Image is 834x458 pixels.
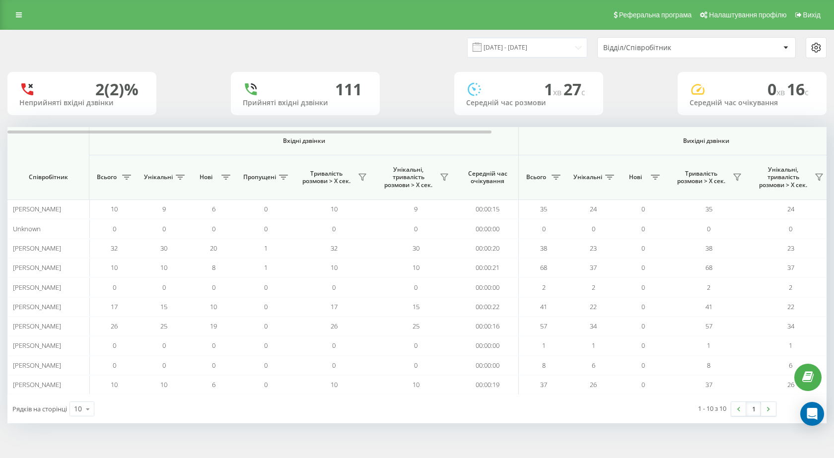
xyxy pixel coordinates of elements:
span: 0 [264,224,268,233]
span: 26 [590,380,597,389]
span: 30 [413,244,419,253]
span: 0 [113,341,116,350]
span: 10 [210,302,217,311]
span: 2 [592,283,595,292]
span: 35 [705,204,712,213]
span: 25 [160,322,167,330]
span: 0 [641,322,645,330]
td: 00:00:15 [457,199,519,219]
span: Рядків на сторінці [12,404,67,413]
td: 00:00:21 [457,258,519,277]
span: Співробітник [16,173,80,181]
span: 10 [331,380,338,389]
span: Всього [524,173,549,181]
span: 17 [331,302,338,311]
span: 1 [542,341,546,350]
span: 37 [540,380,547,389]
span: 0 [264,302,268,311]
span: Унікальні, тривалість розмови > Х сек. [755,166,812,189]
div: Середній час розмови [466,99,591,107]
span: 0 [212,341,215,350]
span: 34 [590,322,597,330]
span: Тривалість розмови > Х сек. [298,170,355,185]
div: Неприйняті вхідні дзвінки [19,99,144,107]
span: 27 [563,78,585,100]
span: 1 [707,341,710,350]
span: 0 [162,224,166,233]
span: [PERSON_NAME] [13,380,61,389]
span: 0 [414,361,417,370]
span: хв [553,87,563,98]
span: 10 [111,263,118,272]
span: 8 [212,263,215,272]
span: 26 [331,322,338,330]
span: Унікальні [144,173,173,181]
span: 0 [592,224,595,233]
div: Open Intercom Messenger [800,402,824,426]
span: 0 [641,224,645,233]
span: [PERSON_NAME] [13,283,61,292]
span: 10 [111,380,118,389]
span: Нові [623,173,648,181]
span: 0 [641,263,645,272]
td: 00:00:00 [457,219,519,238]
span: Середній час очікування [464,170,511,185]
span: Всього [94,173,119,181]
span: 15 [413,302,419,311]
span: 0 [113,224,116,233]
span: 1 [264,263,268,272]
span: 0 [162,341,166,350]
span: 25 [413,322,419,330]
span: 1 [264,244,268,253]
td: 00:00:22 [457,297,519,317]
span: 38 [540,244,547,253]
span: Вихід [803,11,821,19]
span: c [581,87,585,98]
span: 0 [162,283,166,292]
span: [PERSON_NAME] [13,244,61,253]
span: c [805,87,809,98]
span: 26 [787,380,794,389]
span: 0 [414,224,417,233]
span: 10 [111,204,118,213]
span: Налаштування профілю [709,11,786,19]
span: [PERSON_NAME] [13,322,61,330]
span: 0 [332,361,336,370]
span: 0 [264,380,268,389]
span: 24 [590,204,597,213]
span: 2 [707,283,710,292]
span: 6 [212,204,215,213]
span: 10 [413,380,419,389]
span: 0 [264,204,268,213]
span: 26 [111,322,118,330]
span: 0 [332,283,336,292]
span: 6 [592,361,595,370]
span: Реферальна програма [619,11,692,19]
span: 10 [331,204,338,213]
span: 37 [787,263,794,272]
span: Тривалість розмови > Х сек. [673,170,730,185]
span: 68 [540,263,547,272]
td: 00:00:20 [457,239,519,258]
span: 9 [414,204,417,213]
span: 0 [212,283,215,292]
span: 35 [540,204,547,213]
span: 30 [160,244,167,253]
span: 15 [160,302,167,311]
span: 0 [789,224,792,233]
span: 0 [212,224,215,233]
span: 32 [331,244,338,253]
span: 57 [540,322,547,330]
span: 0 [414,283,417,292]
span: 22 [787,302,794,311]
div: 1 - 10 з 10 [698,403,726,413]
span: 0 [264,322,268,330]
span: 19 [210,322,217,330]
span: 8 [707,361,710,370]
span: 41 [540,302,547,311]
span: 2 [542,283,546,292]
span: 22 [590,302,597,311]
span: [PERSON_NAME] [13,341,61,350]
span: 9 [162,204,166,213]
span: 10 [331,263,338,272]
